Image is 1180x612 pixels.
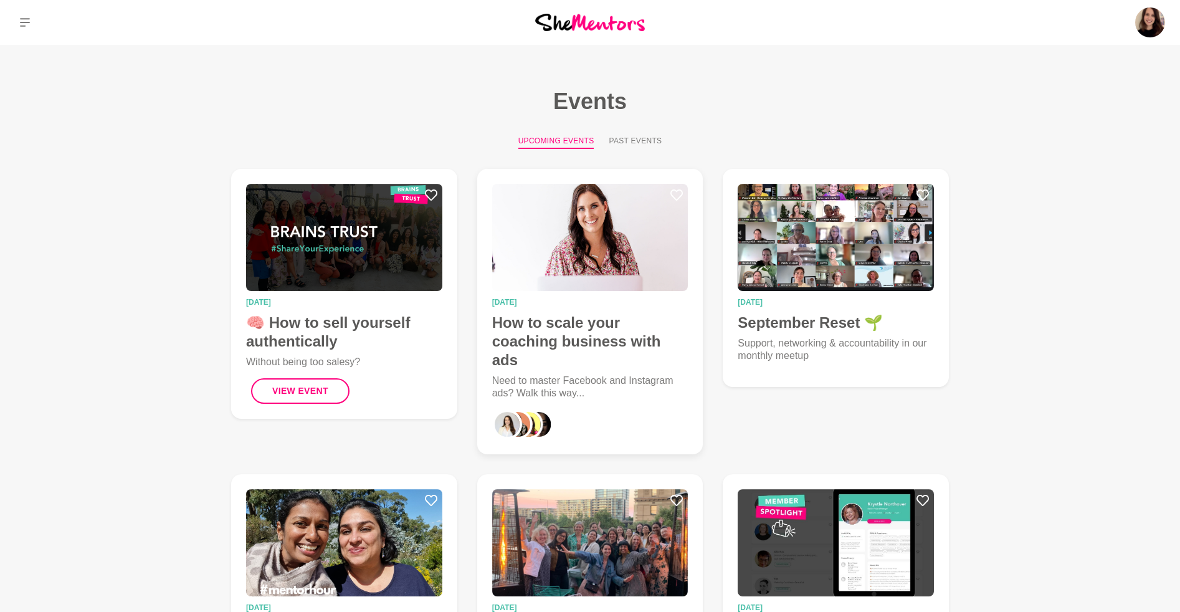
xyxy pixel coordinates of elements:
h1: Events [211,87,969,115]
time: [DATE] [492,299,688,306]
h4: How to scale your coaching business with ads [492,313,688,370]
p: Without being too salesy? [246,356,442,368]
div: 2_Roslyn Thompson [513,409,543,439]
img: How to scale your coaching business with ads [492,184,688,291]
img: Local Catch Ups [492,489,688,596]
img: September Reset 🌱 [738,184,934,291]
div: 1_Yulia [502,409,532,439]
p: Support, networking & accountability in our monthly meetup [738,337,934,362]
button: Upcoming Events [518,135,594,149]
h4: 🧠 How to sell yourself authentically [246,313,442,351]
time: [DATE] [246,604,442,611]
button: View Event [251,378,350,404]
img: Ali Adey [1135,7,1165,37]
a: How to scale your coaching business with ads[DATE]How to scale your coaching business with adsNee... [477,169,703,454]
time: [DATE] [738,299,934,306]
button: Past Events [609,135,662,149]
h4: September Reset 🌱 [738,313,934,332]
time: [DATE] [246,299,442,306]
time: [DATE] [492,604,688,611]
img: Member Matchmaking 👭 [246,489,442,596]
img: 🧠 How to sell yourself authentically [246,184,442,291]
img: Member Spotlight ⭐ [738,489,934,596]
div: 0_Janelle Kee-Sue [492,409,522,439]
img: She Mentors Logo [535,14,645,31]
a: September Reset 🌱[DATE]September Reset 🌱Support, networking & accountability in our monthly meetup [723,169,949,387]
time: [DATE] [738,604,934,611]
div: 3_Aanchal Khetarpal [523,409,553,439]
p: Need to master Facebook and Instagram ads? Walk this way... [492,375,688,399]
a: 🧠 How to sell yourself authentically[DATE]🧠 How to sell yourself authenticallyWithout being too s... [231,169,457,419]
